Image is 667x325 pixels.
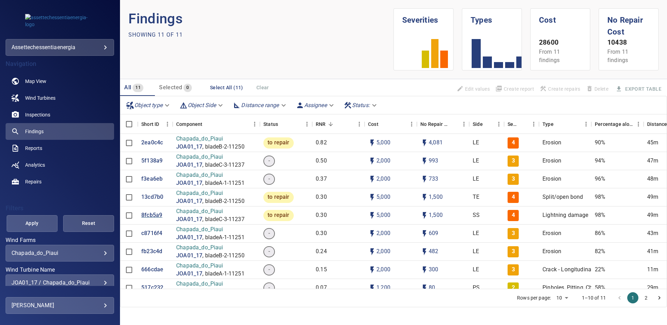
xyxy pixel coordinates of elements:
[264,266,274,274] span: -
[420,193,429,202] svg: Auto impact
[368,157,376,165] svg: Auto cost
[607,38,650,48] p: 10438
[176,114,202,134] div: Component
[539,114,591,134] div: Type
[264,229,274,237] span: -
[449,119,459,129] button: Sort
[647,266,658,274] p: 11m
[512,248,515,256] p: 3
[176,226,245,234] p: Chapada_do_Piaui
[542,193,583,201] p: Split/open bond
[512,211,515,219] p: 4
[473,157,479,165] p: LE
[176,280,245,288] p: Chapada_do_Piaui
[542,248,561,256] p: Erosion
[429,248,438,256] p: 482
[12,300,108,311] div: [PERSON_NAME]
[176,244,245,252] p: Chapada_do_Piaui
[176,216,202,224] a: JOA01_17
[420,139,429,147] svg: Auto impact
[202,179,244,187] p: , bladeA-1-11251
[202,252,244,260] p: , bladeB-2-11250
[508,114,519,134] div: Severity
[241,102,279,108] em: Distance range
[376,266,390,274] p: 2,000
[354,119,365,129] button: Menu
[595,139,605,147] p: 90%
[627,292,638,303] button: page 1
[420,175,429,183] svg: Auto impact
[263,211,293,219] span: to repair
[141,248,162,256] p: fb23c4d
[6,106,114,123] a: inspections noActive
[141,229,162,237] a: c8716f4
[176,270,202,278] a: JOA01_17
[647,248,658,256] p: 41m
[141,284,163,292] p: 517c232
[417,114,469,134] div: No Repair Cost
[188,102,216,108] em: Object Side
[176,262,245,270] p: Chapada_do_Piaui
[63,215,114,232] button: Reset
[647,229,658,237] p: 43m
[6,73,114,90] a: map noActive
[141,193,163,201] p: 13cd7b0
[542,139,561,147] p: Erosion
[352,102,370,108] em: Status :
[368,229,376,238] svg: Auto cost
[176,197,202,205] p: JOA01_17
[176,161,202,169] a: JOA01_17
[512,193,515,201] p: 4
[202,143,244,151] p: , bladeB-2-11250
[595,157,605,165] p: 94%
[402,9,445,26] h1: Severities
[25,161,45,168] span: Analytics
[176,179,202,187] a: JOA01_17
[202,288,244,296] p: , bladeA-1-11251
[595,248,605,256] p: 82%
[420,248,429,256] svg: Auto impact
[249,119,260,129] button: Menu
[640,292,652,303] button: Go to page 2
[263,114,278,134] div: Status
[159,84,182,91] span: Selected
[263,193,293,201] span: to repair
[613,292,666,303] nav: pagination navigation
[368,284,376,292] svg: Auto cost
[6,140,114,157] a: reports noActive
[376,248,390,256] p: 2,000
[473,211,480,219] p: SS
[176,143,202,151] a: JOA01_17
[542,266,593,274] p: Crack - Longitudinal
[376,229,390,237] p: 2,000
[591,114,644,134] div: Percentage along
[141,157,163,165] p: 5f138a9
[25,128,44,135] span: Findings
[25,145,42,152] span: Reports
[176,288,202,296] p: JOA01_17
[473,114,483,134] div: Side
[6,123,114,140] a: findings active
[141,139,163,147] p: 2ea0c4c
[12,250,108,256] div: Chapada_do_Piaui
[542,114,554,134] div: Type
[429,284,435,292] p: 80
[469,114,504,134] div: Side
[512,284,515,292] p: 2
[202,270,244,278] p: , bladeA-1-11251
[542,284,600,292] p: Pinholes, Pitting, Chips
[176,135,245,143] p: Chapada_do_Piaui
[304,102,327,108] em: Assignee
[202,234,244,242] p: , bladeA-1-11251
[302,119,312,129] button: Menu
[647,157,658,165] p: 47m
[595,229,605,237] p: 86%
[429,193,443,201] p: 1,500
[429,229,438,237] p: 609
[6,237,114,243] label: Wind Farms
[316,211,327,219] p: 0.30
[123,99,174,111] div: Object type
[264,248,274,256] span: -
